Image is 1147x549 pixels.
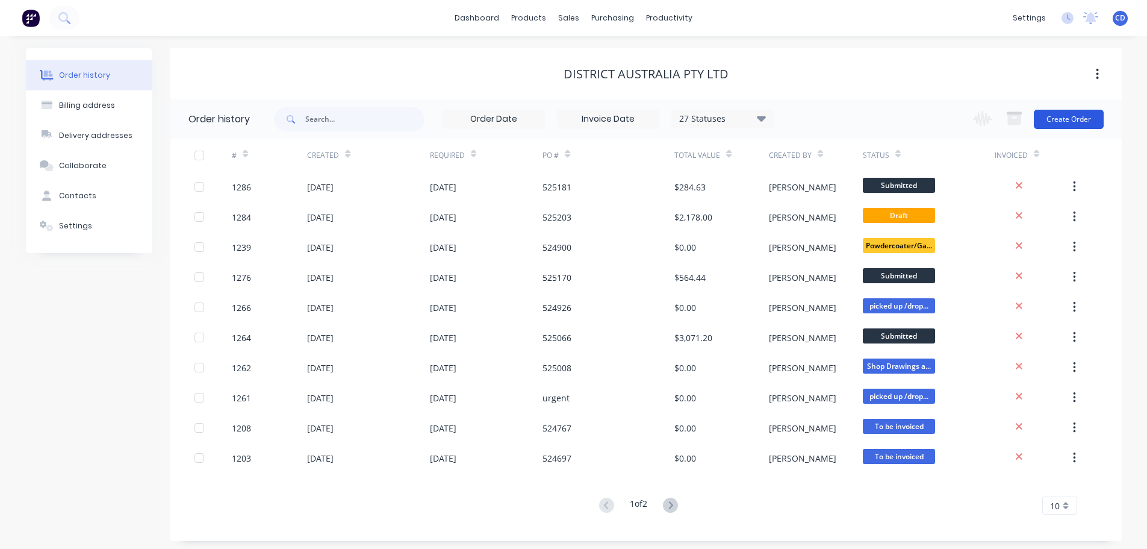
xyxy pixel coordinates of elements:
span: To be invoiced [863,419,935,434]
div: [DATE] [430,452,456,465]
div: [PERSON_NAME] [769,362,836,374]
div: PO # [542,139,674,172]
div: 1261 [232,392,251,404]
div: $0.00 [674,241,696,254]
div: 524900 [542,241,571,254]
span: picked up /drop... [863,298,935,313]
div: [DATE] [307,422,334,434]
div: $0.00 [674,452,696,465]
div: [DATE] [307,362,334,374]
div: [DATE] [307,211,334,224]
button: Order history [26,60,152,90]
div: Order history [188,112,250,127]
div: 524926 [542,301,571,314]
div: [DATE] [307,271,334,284]
button: Contacts [26,181,152,211]
div: 525008 [542,362,571,374]
div: [DATE] [307,331,334,344]
div: $564.44 [674,271,706,284]
span: Submitted [863,268,935,283]
button: Settings [26,211,152,241]
div: Status [863,150,889,161]
div: Required [430,139,543,172]
div: [PERSON_NAME] [769,241,836,254]
input: Search... [305,107,424,131]
button: Delivery addresses [26,121,152,151]
div: sales [552,9,585,27]
div: Collaborate [59,160,107,171]
div: [PERSON_NAME] [769,422,836,434]
span: Submitted [863,178,935,193]
span: Submitted [863,328,935,344]
div: Total Value [674,150,720,161]
div: # [232,139,307,172]
div: [PERSON_NAME] [769,392,836,404]
span: 10 [1050,500,1060,512]
div: [DATE] [307,452,334,465]
div: products [505,9,552,27]
div: [PERSON_NAME] [769,331,836,344]
div: [DATE] [307,301,334,314]
div: Created By [769,139,863,172]
button: Create Order [1034,110,1104,129]
input: Order Date [443,110,544,128]
div: [PERSON_NAME] [769,181,836,193]
div: urgent [542,392,570,404]
div: Settings [59,221,92,231]
div: Total Value [674,139,768,172]
div: [DATE] [430,211,456,224]
div: $0.00 [674,392,696,404]
div: [DATE] [430,181,456,193]
div: 1208 [232,422,251,434]
div: [DATE] [430,301,456,314]
div: 1286 [232,181,251,193]
div: Created [307,139,429,172]
div: settings [1007,9,1052,27]
div: 525066 [542,331,571,344]
div: 524767 [542,422,571,434]
div: Delivery addresses [59,130,132,141]
div: [PERSON_NAME] [769,211,836,224]
div: 1284 [232,211,251,224]
div: [DATE] [430,422,456,434]
div: Contacts [59,190,96,201]
div: $0.00 [674,362,696,374]
div: 27 Statuses [672,112,773,125]
div: Status [863,139,995,172]
span: Draft [863,208,935,223]
div: Created By [769,150,812,161]
div: $2,178.00 [674,211,712,224]
div: [PERSON_NAME] [769,301,836,314]
div: productivity [640,9,698,27]
div: Required [430,150,465,161]
div: Order history [59,70,110,81]
div: Invoiced [995,150,1028,161]
div: [DATE] [430,331,456,344]
div: purchasing [585,9,640,27]
img: Factory [22,9,40,27]
div: [DATE] [430,271,456,284]
div: 1264 [232,331,251,344]
span: Shop Drawings a... [863,359,935,374]
div: $0.00 [674,301,696,314]
div: 1266 [232,301,251,314]
div: $0.00 [674,422,696,434]
button: Collaborate [26,151,152,181]
span: Powdercoater/Ga... [863,238,935,253]
div: [PERSON_NAME] [769,452,836,465]
div: Created [307,150,339,161]
div: 525203 [542,211,571,224]
div: $3,071.20 [674,331,712,344]
a: dashboard [449,9,505,27]
div: PO # [542,150,559,161]
div: # [232,150,237,161]
div: [DATE] [307,392,334,404]
div: 1203 [232,452,251,465]
div: Billing address [59,100,115,111]
div: 1 of 2 [630,497,647,515]
div: Invoiced [995,139,1070,172]
div: [DATE] [307,181,334,193]
div: 1239 [232,241,251,254]
div: 524697 [542,452,571,465]
div: [PERSON_NAME] [769,271,836,284]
